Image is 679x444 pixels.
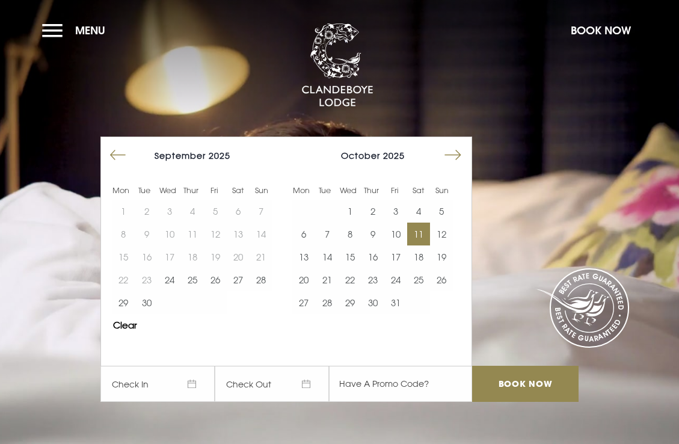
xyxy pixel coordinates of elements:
[407,268,430,291] button: 25
[430,200,453,223] td: Choose Sunday, October 5, 2025 as your start date.
[339,245,361,268] button: 15
[315,291,338,314] button: 28
[135,291,158,314] button: 30
[430,245,453,268] button: 19
[384,223,407,245] td: Choose Friday, October 10, 2025 as your start date.
[215,366,329,402] span: Check Out
[339,268,361,291] td: Choose Wednesday, October 22, 2025 as your start date.
[250,268,272,291] button: 28
[250,268,272,291] td: Choose Sunday, September 28, 2025 as your start date.
[292,245,315,268] td: Choose Monday, October 13, 2025 as your start date.
[407,200,430,223] td: Choose Saturday, October 4, 2025 as your start date.
[430,268,453,291] button: 26
[112,291,135,314] button: 29
[339,245,361,268] td: Choose Wednesday, October 15, 2025 as your start date.
[361,268,384,291] td: Choose Thursday, October 23, 2025 as your start date.
[113,321,137,330] button: Clear
[315,245,338,268] td: Choose Tuesday, October 14, 2025 as your start date.
[292,268,315,291] button: 20
[227,268,250,291] button: 27
[301,23,373,108] img: Clandeboye Lodge
[339,223,361,245] td: Choose Wednesday, October 8, 2025 as your start date.
[384,291,407,314] td: Choose Friday, October 31, 2025 as your start date.
[158,268,181,291] button: 24
[430,223,453,245] button: 12
[204,268,227,291] button: 26
[384,268,407,291] td: Choose Friday, October 24, 2025 as your start date.
[209,150,230,161] span: 2025
[339,200,361,223] button: 1
[441,144,464,167] button: Move forward to switch to the next month.
[361,291,384,314] td: Choose Thursday, October 30, 2025 as your start date.
[384,200,407,223] button: 3
[565,17,637,43] button: Book Now
[158,268,181,291] td: Choose Wednesday, September 24, 2025 as your start date.
[315,268,338,291] td: Choose Tuesday, October 21, 2025 as your start date.
[361,245,384,268] td: Choose Thursday, October 16, 2025 as your start date.
[112,291,135,314] td: Choose Monday, September 29, 2025 as your start date.
[361,291,384,314] button: 30
[204,268,227,291] td: Choose Friday, September 26, 2025 as your start date.
[292,268,315,291] td: Choose Monday, October 20, 2025 as your start date.
[407,245,430,268] td: Choose Saturday, October 18, 2025 as your start date.
[135,291,158,314] td: Choose Tuesday, September 30, 2025 as your start date.
[407,268,430,291] td: Choose Saturday, October 25, 2025 as your start date.
[292,223,315,245] button: 6
[315,268,338,291] button: 21
[292,291,315,314] button: 27
[100,366,215,402] span: Check In
[430,200,453,223] button: 5
[292,245,315,268] button: 13
[384,223,407,245] button: 10
[407,200,430,223] button: 4
[472,366,578,402] input: Book Now
[361,268,384,291] button: 23
[315,223,338,245] button: 7
[407,223,430,245] button: 11
[361,223,384,245] button: 9
[341,150,380,161] span: October
[361,200,384,223] button: 2
[339,291,361,314] td: Choose Wednesday, October 29, 2025 as your start date.
[106,144,129,167] button: Move backward to switch to the previous month.
[361,245,384,268] button: 16
[315,223,338,245] td: Choose Tuesday, October 7, 2025 as your start date.
[75,23,105,37] span: Menu
[361,200,384,223] td: Choose Thursday, October 2, 2025 as your start date.
[155,150,206,161] span: September
[315,291,338,314] td: Choose Tuesday, October 28, 2025 as your start date.
[407,223,430,245] td: Choose Saturday, October 11, 2025 as your start date.
[339,223,361,245] button: 8
[384,245,407,268] button: 17
[361,223,384,245] td: Choose Thursday, October 9, 2025 as your start date.
[384,200,407,223] td: Choose Friday, October 3, 2025 as your start date.
[315,245,338,268] button: 14
[383,150,405,161] span: 2025
[430,268,453,291] td: Choose Sunday, October 26, 2025 as your start date.
[227,268,250,291] td: Choose Saturday, September 27, 2025 as your start date.
[384,245,407,268] td: Choose Friday, October 17, 2025 as your start date.
[329,366,472,402] input: Have A Promo Code?
[42,17,111,43] button: Menu
[339,200,361,223] td: Choose Wednesday, October 1, 2025 as your start date.
[181,268,204,291] button: 25
[430,245,453,268] td: Choose Sunday, October 19, 2025 as your start date.
[339,268,361,291] button: 22
[181,268,204,291] td: Choose Thursday, September 25, 2025 as your start date.
[292,223,315,245] td: Choose Monday, October 6, 2025 as your start date.
[339,291,361,314] button: 29
[384,291,407,314] button: 31
[430,223,453,245] td: Choose Sunday, October 12, 2025 as your start date.
[384,268,407,291] button: 24
[292,291,315,314] td: Choose Monday, October 27, 2025 as your start date.
[407,245,430,268] button: 18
